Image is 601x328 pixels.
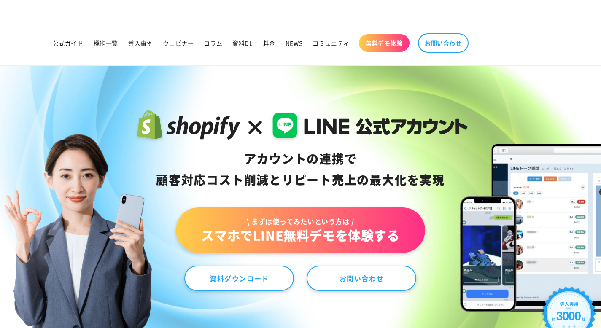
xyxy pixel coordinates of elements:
a: NEWS [280,34,307,52]
span: 機能一覧 [94,39,118,47]
span: お問い合わせ [425,39,462,47]
a: 無料デモ体験 [359,34,410,52]
a: お問い合わせ [307,266,416,291]
a: 資料ダウンロード [184,266,294,291]
a: コラム [199,34,227,52]
span: 無料デモ体験 [366,39,403,47]
span: ウェビナー [163,39,194,47]
span: 公式ガイド [53,39,84,47]
span: 導入事例 [128,39,153,47]
a: 公式ガイド [48,34,89,52]
span: \ まずは使ってみたいという方は / [201,217,399,226]
span: コラム [204,39,222,47]
a: お問い合わせ [418,33,469,53]
span: コミュニティ [313,39,350,47]
a: 機能一覧 [89,34,123,52]
a: 料金 [258,34,280,52]
span: 料金 [263,39,275,47]
a: ウェビナー [158,34,199,52]
a: 資料DL [227,34,258,52]
a: コミュニティ [307,34,355,52]
a: \ まずは使ってみたいという方は /スマホでLINE無料デモを体験する [176,207,425,253]
div: アカウントの連携で 顧客対応コスト削減と リピート売上の 最大化を実現 [133,148,468,191]
a: 導入事例 [123,34,158,52]
span: 資料DL [232,39,253,47]
span: NEWS [286,39,302,47]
